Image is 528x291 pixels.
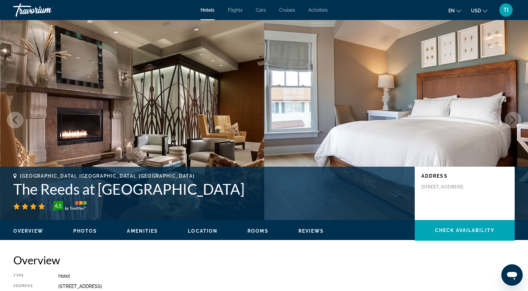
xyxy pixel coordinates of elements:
[58,284,515,289] div: [STREET_ADDRESS]
[228,7,243,13] a: Flights
[505,112,521,128] button: Next image
[448,8,455,13] span: en
[20,173,195,179] span: [GEOGRAPHIC_DATA], [GEOGRAPHIC_DATA], [GEOGRAPHIC_DATA]
[13,1,80,19] a: Travorium
[298,228,324,234] button: Reviews
[435,228,494,233] span: Check Availability
[7,112,23,128] button: Previous image
[248,228,268,234] button: Rooms
[497,3,515,17] button: User Menu
[421,184,475,190] p: [STREET_ADDRESS]
[13,228,43,234] button: Overview
[127,228,158,234] button: Amenities
[13,180,408,198] h1: The Reeds at [GEOGRAPHIC_DATA]
[421,173,508,179] p: Address
[13,284,42,289] div: Address
[279,7,295,13] a: Cruises
[471,8,481,13] span: USD
[51,202,65,210] div: 4.5
[13,273,42,279] div: Type
[73,228,97,234] button: Photos
[188,228,218,234] button: Location
[501,264,523,286] iframe: Кнопка запуска окна обмена сообщениями
[308,7,328,13] a: Activities
[415,220,515,241] button: Check Availability
[471,6,487,15] button: Change currency
[256,7,266,13] a: Cars
[201,7,215,13] a: Hotels
[53,201,87,212] img: trustyou-badge-hor.svg
[13,253,515,267] h2: Overview
[503,7,509,13] span: TI
[448,6,461,15] button: Change language
[58,273,515,279] div: Hotel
